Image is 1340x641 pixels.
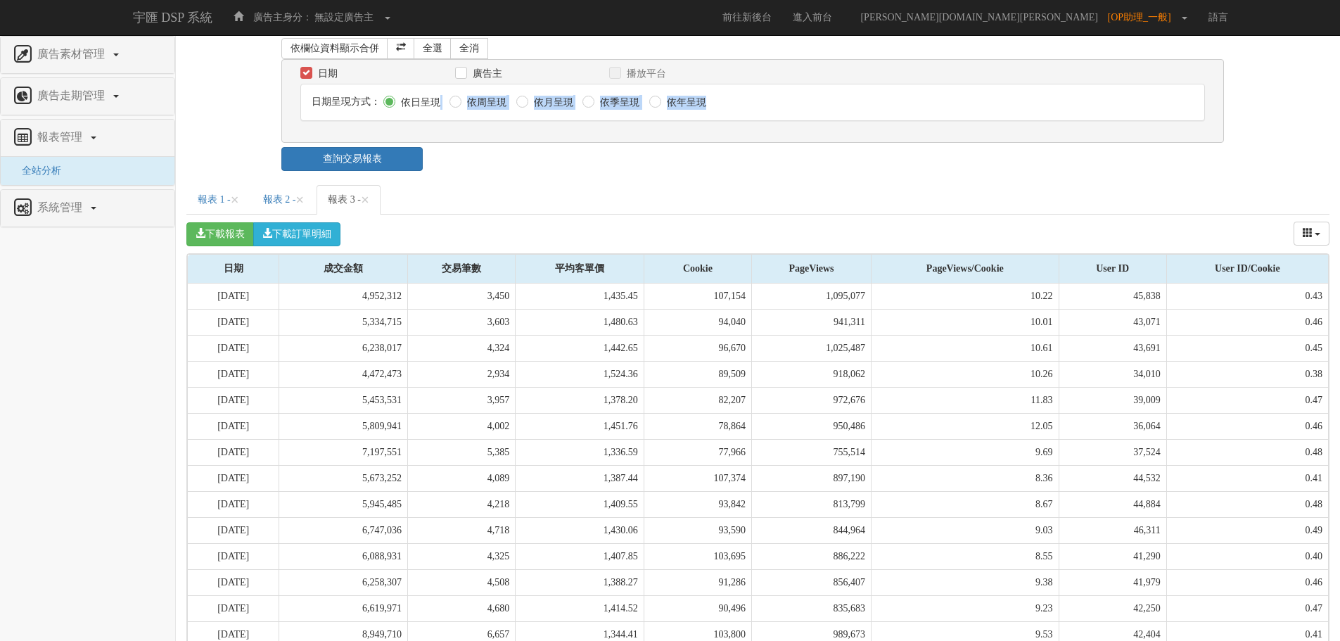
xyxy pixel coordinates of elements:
[186,185,250,215] a: 報表 1 -
[516,388,644,414] td: 1,378.20
[872,596,1059,622] td: 9.23
[644,518,751,544] td: 93,590
[279,492,408,518] td: 5,945,485
[1166,440,1328,466] td: 0.48
[279,414,408,440] td: 5,809,941
[314,12,374,23] span: 無設定廣告主
[530,96,573,110] label: 依月呈現
[1166,388,1328,414] td: 0.47
[1166,492,1328,518] td: 0.48
[281,147,423,171] a: 查詢交易報表
[1166,596,1328,622] td: 0.47
[407,492,515,518] td: 4,218
[516,570,644,596] td: 1,388.27
[872,518,1059,544] td: 9.03
[186,222,254,246] button: 下載報表
[1166,362,1328,388] td: 0.38
[516,414,644,440] td: 1,451.76
[516,310,644,336] td: 1,480.63
[872,284,1059,310] td: 10.22
[516,255,644,283] div: 平均客單價
[188,414,279,440] td: [DATE]
[853,12,1105,23] span: [PERSON_NAME][DOMAIN_NAME][PERSON_NAME]
[872,336,1059,362] td: 10.61
[279,596,408,622] td: 6,619,971
[644,570,751,596] td: 91,286
[11,44,164,66] a: 廣告素材管理
[1059,388,1166,414] td: 39,009
[407,284,515,310] td: 3,450
[188,284,279,310] td: [DATE]
[279,255,407,283] div: 成交金額
[752,440,872,466] td: 755,514
[450,38,488,59] a: 全消
[188,544,279,570] td: [DATE]
[516,284,644,310] td: 1,435.45
[34,48,112,60] span: 廣告素材管理
[644,414,751,440] td: 78,864
[188,388,279,414] td: [DATE]
[752,596,872,622] td: 835,683
[1059,570,1166,596] td: 41,979
[1166,310,1328,336] td: 0.46
[314,67,338,81] label: 日期
[1166,414,1328,440] td: 0.46
[1059,440,1166,466] td: 37,524
[279,284,408,310] td: 4,952,312
[1294,222,1330,246] div: Columns
[752,518,872,544] td: 844,964
[407,362,515,388] td: 2,934
[1059,255,1166,283] div: User ID
[1059,466,1166,492] td: 44,532
[516,362,644,388] td: 1,524.36
[188,596,279,622] td: [DATE]
[644,310,751,336] td: 94,040
[872,466,1059,492] td: 8.36
[231,193,239,208] button: Close
[1167,255,1328,283] div: User ID/Cookie
[1166,466,1328,492] td: 0.41
[1059,414,1166,440] td: 36,064
[1059,336,1166,362] td: 43,691
[872,414,1059,440] td: 12.05
[1059,362,1166,388] td: 34,010
[414,38,452,59] a: 全選
[516,596,644,622] td: 1,414.52
[361,191,369,208] span: ×
[279,570,408,596] td: 6,258,307
[188,492,279,518] td: [DATE]
[34,131,89,143] span: 報表管理
[752,310,872,336] td: 941,311
[1166,518,1328,544] td: 0.49
[644,466,751,492] td: 107,374
[188,518,279,544] td: [DATE]
[279,440,408,466] td: 7,197,551
[279,388,408,414] td: 5,453,531
[872,440,1059,466] td: 9.69
[872,362,1059,388] td: 10.26
[516,492,644,518] td: 1,409.55
[872,310,1059,336] td: 10.01
[752,466,872,492] td: 897,190
[663,96,706,110] label: 依年呈現
[1166,544,1328,570] td: 0.40
[516,336,644,362] td: 1,442.65
[752,284,872,310] td: 1,095,077
[644,544,751,570] td: 103,695
[407,466,515,492] td: 4,089
[407,336,515,362] td: 4,324
[752,255,871,283] div: PageViews
[407,440,515,466] td: 5,385
[516,518,644,544] td: 1,430.06
[644,336,751,362] td: 96,670
[1294,222,1330,246] button: columns
[407,388,515,414] td: 3,957
[872,492,1059,518] td: 8.67
[279,466,408,492] td: 5,673,252
[188,336,279,362] td: [DATE]
[469,67,502,81] label: 廣告主
[464,96,506,110] label: 依周呈現
[644,596,751,622] td: 90,496
[644,255,751,283] div: Cookie
[11,165,61,176] span: 全站分析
